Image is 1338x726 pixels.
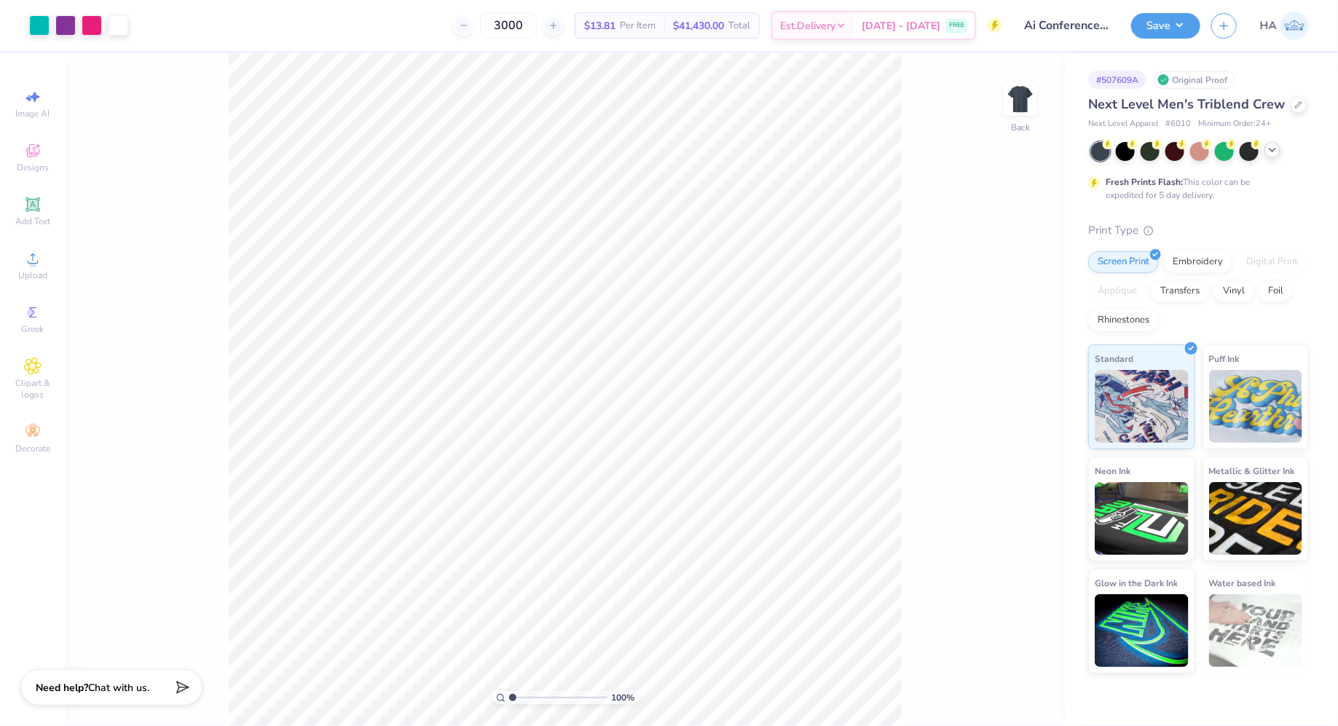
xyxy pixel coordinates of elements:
span: Greek [22,323,44,335]
img: Water based Ink [1209,594,1303,667]
span: FREE [949,20,964,31]
span: Next Level Men's Triblend Crew [1088,95,1285,113]
span: Glow in the Dark Ink [1095,575,1178,591]
img: Glow in the Dark Ink [1095,594,1189,667]
span: Add Text [15,216,50,227]
img: Back [1006,84,1035,114]
input: Untitled Design [1013,11,1120,40]
span: Designs [17,162,49,173]
span: Clipart & logos [7,377,58,401]
span: Decorate [15,443,50,454]
span: Upload [18,269,47,281]
span: Standard [1095,351,1133,366]
span: [DATE] - [DATE] [862,18,940,33]
img: Neon Ink [1095,482,1189,555]
strong: Fresh Prints Flash: [1106,176,1183,188]
div: Back [1011,121,1030,134]
div: Digital Print [1237,251,1307,273]
div: Transfers [1151,280,1209,302]
span: Puff Ink [1209,351,1240,366]
span: Neon Ink [1095,463,1130,478]
img: Harshit Agarwal [1280,12,1309,40]
div: Vinyl [1213,280,1254,302]
span: Water based Ink [1209,575,1276,591]
div: Rhinestones [1088,309,1159,331]
span: Total [728,18,750,33]
span: Per Item [620,18,656,33]
span: Metallic & Glitter Ink [1209,463,1295,478]
div: This color can be expedited for 5 day delivery. [1106,175,1285,202]
a: HA [1260,12,1309,40]
img: Standard [1095,370,1189,443]
div: Screen Print [1088,251,1159,273]
div: Embroidery [1163,251,1232,273]
img: Puff Ink [1209,370,1303,443]
strong: Need help? [36,681,88,695]
span: Est. Delivery [780,18,835,33]
span: Image AI [16,108,50,119]
span: HA [1260,17,1277,34]
input: – – [480,12,537,39]
img: Metallic & Glitter Ink [1209,482,1303,555]
span: $41,430.00 [673,18,724,33]
span: Next Level Apparel [1088,118,1158,130]
div: # 507609A [1088,71,1146,89]
span: Chat with us. [88,681,149,695]
span: $13.81 [584,18,615,33]
div: Print Type [1088,222,1309,239]
div: Foil [1259,280,1293,302]
span: # 6010 [1165,118,1191,130]
button: Save [1131,13,1200,39]
span: Minimum Order: 24 + [1198,118,1271,130]
span: 100 % [611,691,634,704]
div: Applique [1088,280,1146,302]
div: Original Proof [1154,71,1235,89]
